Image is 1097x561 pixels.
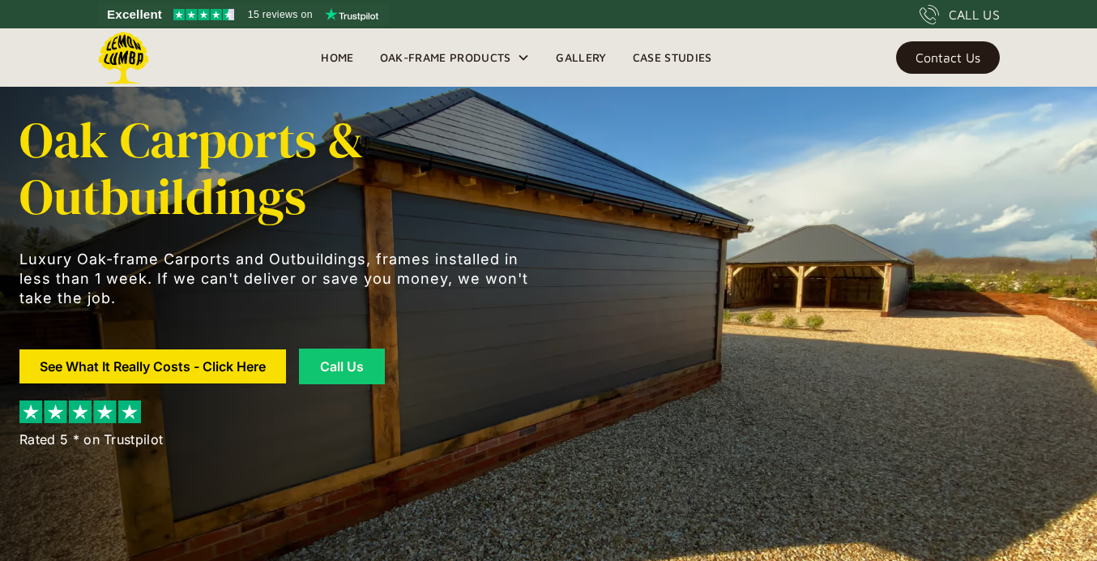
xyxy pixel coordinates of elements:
span: Excellent [107,5,162,24]
a: Call Us [299,349,385,384]
p: Luxury Oak-frame Carports and Outbuildings, frames installed in less than 1 week. If we can't del... [19,250,538,308]
div: CALL US [949,5,1000,24]
img: Trustpilot logo [325,8,378,21]
a: Case Studies [620,45,725,70]
div: Oak-Frame Products [367,28,544,87]
a: See What It Really Costs - Click Here [19,349,286,383]
a: CALL US [920,5,1000,24]
div: Rated 5 * on Trustpilot [19,430,163,449]
a: Contact Us [896,41,1000,74]
a: Gallery [543,45,619,70]
img: Trustpilot 4.5 stars [173,9,234,20]
a: See Lemon Lumba reviews on Trustpilot [97,3,390,26]
div: Oak-Frame Products [380,48,511,67]
span: 15 reviews on [248,5,313,24]
h1: Oak Carports & Outbuildings [19,112,538,225]
div: Call Us [319,360,365,373]
div: Contact Us [916,52,980,63]
a: Home [308,45,366,70]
